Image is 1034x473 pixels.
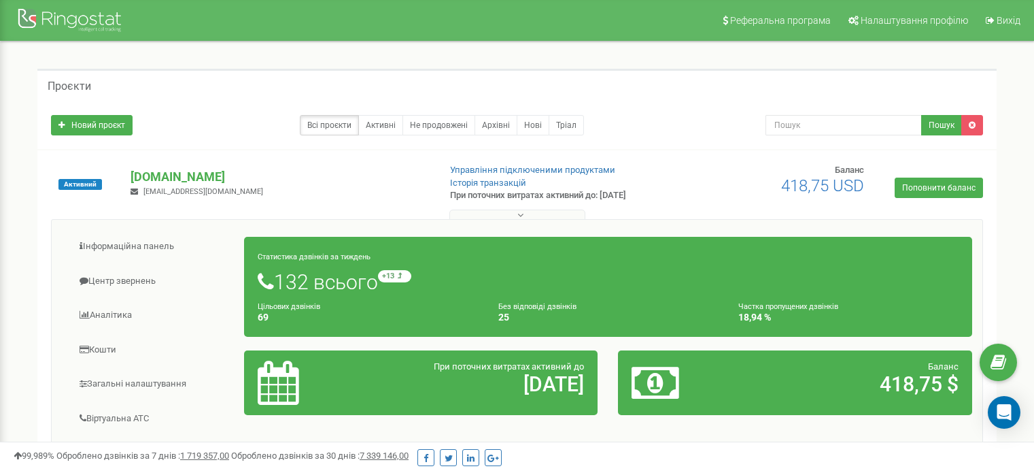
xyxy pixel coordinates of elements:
[258,312,478,323] h4: 69
[738,302,838,311] small: Частка пропущених дзвінків
[517,115,549,135] a: Нові
[748,373,959,395] h2: 418,75 $
[62,333,245,367] a: Кошти
[997,15,1020,26] span: Вихід
[378,270,411,282] small: +13
[231,451,409,461] span: Оброблено дзвінків за 30 днів :
[62,436,245,470] a: Наскрізна аналітика
[498,302,576,311] small: Без відповіді дзвінків
[56,451,229,461] span: Оброблено дзвінків за 7 днів :
[58,179,102,190] span: Активний
[373,373,584,395] h2: [DATE]
[498,312,719,323] h4: 25
[475,115,517,135] a: Архівні
[781,176,864,195] span: 418,75 USD
[14,451,54,461] span: 99,989%
[62,230,245,263] a: Інформаційна панель
[434,361,584,372] span: При поточних витратах активний до
[835,165,864,175] span: Баланс
[62,402,245,436] a: Віртуальна АТС
[258,302,320,311] small: Цільових дзвінків
[258,270,959,293] h1: 132 всього
[861,15,968,26] span: Налаштування профілю
[765,115,922,135] input: Пошук
[928,361,959,372] span: Баланс
[549,115,584,135] a: Тріал
[921,115,962,135] button: Пошук
[730,15,831,26] span: Реферальна програма
[402,115,475,135] a: Не продовжені
[258,252,370,261] small: Статистика дзвінків за тиждень
[300,115,359,135] a: Всі проєкти
[450,189,668,202] p: При поточних витратах активний до: [DATE]
[895,178,983,198] a: Поповнити баланс
[131,168,428,186] p: [DOMAIN_NAME]
[62,368,245,401] a: Загальні налаштування
[48,80,91,93] h5: Проєкти
[143,187,263,196] span: [EMAIL_ADDRESS][DOMAIN_NAME]
[180,451,229,461] u: 1 719 357,00
[360,451,409,461] u: 7 339 146,00
[51,115,133,135] a: Новий проєкт
[450,178,526,188] a: Історія транзакцій
[738,312,959,323] h4: 18,94 %
[62,265,245,298] a: Центр звернень
[62,299,245,332] a: Аналiтика
[988,396,1020,429] div: Open Intercom Messenger
[450,165,615,175] a: Управління підключеними продуктами
[358,115,403,135] a: Активні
